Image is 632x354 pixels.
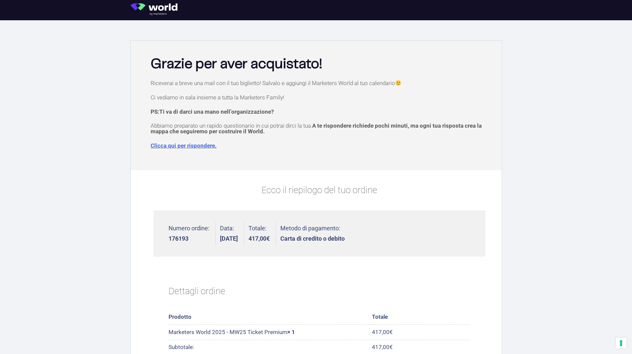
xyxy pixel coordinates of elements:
[151,142,217,149] a: Clicca qui per rispondere.
[395,80,401,86] img: 🙂
[389,344,393,350] span: €
[280,236,345,242] strong: Carta di credito o debito
[154,183,485,197] p: Ecco il riepilogo del tuo ordine
[151,108,274,115] strong: PS:
[266,235,270,242] span: €
[220,222,244,245] li: Data:
[287,329,295,335] strong: × 1
[280,222,345,245] li: Metodo di pagamento:
[389,329,393,335] span: €
[169,236,209,242] strong: 176193
[372,329,393,335] bdi: 417,00
[615,337,627,349] button: Le tue preferenze relative al consenso per le tecnologie di tracciamento
[169,310,372,325] th: Prodotto
[169,278,470,305] h2: Dettagli ordine
[151,122,482,135] span: A te rispondere richiede pochi minuti, ma ogni tua risposta crea la mappa che seguiremo per costr...
[151,58,322,71] b: Grazie per aver acquistato!
[372,344,393,350] span: 417,00
[248,222,276,245] li: Totale:
[372,310,470,325] th: Totale
[169,325,372,340] td: Marketers World 2025 - MW25 Ticket Premium
[248,235,270,242] bdi: 417,00
[159,108,274,115] span: Ti va di darci una mano nell’organizzazione?
[151,95,488,100] p: Ci vediamo in sala insieme a tutta la Marketers Family!
[169,222,216,245] li: Numero ordine:
[220,236,238,242] strong: [DATE]
[151,123,488,134] p: Abbiamo preparato un rapido questionario in cui potrai dirci la tua.
[151,80,488,86] p: Riceverai a breve una mail con il tuo biglietto! Salvalo e aggiungi il Marketers World al tuo cal...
